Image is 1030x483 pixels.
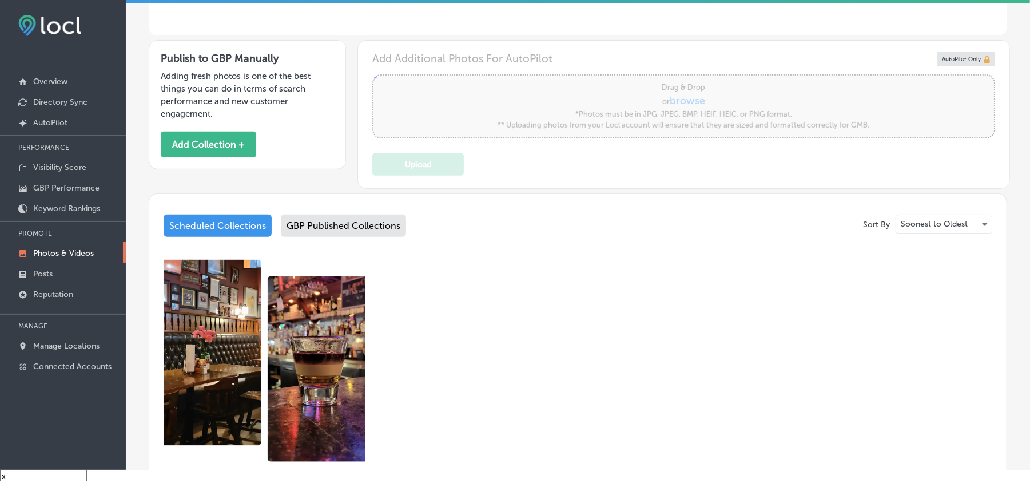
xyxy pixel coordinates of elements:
[33,204,100,213] p: Keyword Rankings
[164,260,365,462] img: Collection thumbnail
[161,132,256,157] button: Add Collection +
[33,163,86,172] p: Visibility Score
[164,215,272,237] div: Scheduled Collections
[33,341,100,351] p: Manage Locations
[896,215,992,233] div: Soonest to Oldest
[161,70,334,120] p: Adding fresh photos is one of the best things you can do in terms of search performance and new c...
[33,290,73,299] p: Reputation
[33,118,67,128] p: AutoPilot
[33,248,94,258] p: Photos & Videos
[33,97,88,107] p: Directory Sync
[161,52,334,65] h3: Publish to GBP Manually
[281,215,406,237] div: GBP Published Collections
[18,15,81,36] img: fda3e92497d09a02dc62c9cd864e3231.png
[33,269,53,279] p: Posts
[863,220,890,229] p: Sort By
[33,362,112,371] p: Connected Accounts
[33,183,100,193] p: GBP Performance
[33,77,67,86] p: Overview
[901,219,968,229] p: Soonest to Oldest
